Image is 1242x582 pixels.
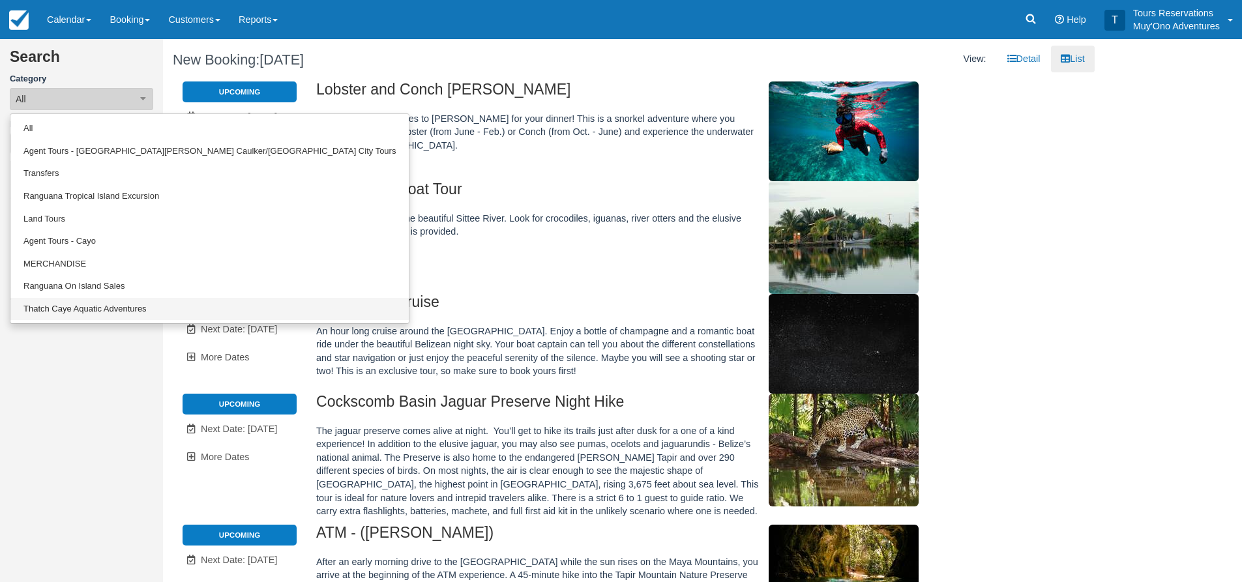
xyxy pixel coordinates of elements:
[316,394,981,418] h2: Cockscomb Basin Jaguar Preserve Night Hike
[201,555,277,565] span: Next Date: [DATE]
[201,111,277,122] span: Next Date: [DATE]
[316,212,981,239] p: Enjoy a boat ride up the beautiful Sittee River. Look for crocodiles, iguanas, river otters and t...
[183,104,297,130] a: Next Date: [DATE]
[10,185,409,208] a: Ranguana Tropical Island Excursion
[201,452,249,462] span: More Dates
[316,112,981,153] p: Travel around the Cayes to [PERSON_NAME] for your dinner! This is a snorkel adventure where you [...
[1051,46,1094,72] a: List
[201,324,277,334] span: Next Date: [DATE]
[1104,10,1125,31] div: T
[183,316,297,343] a: Next Date: [DATE]
[10,298,409,321] a: Thatch Caye Aquatic Adventures
[10,230,409,253] a: Agent Tours - Cayo
[316,525,981,549] h2: ATM - ([PERSON_NAME])
[183,416,297,443] a: Next Date: [DATE]
[316,81,981,106] h2: Lobster and Conch [PERSON_NAME]
[1133,7,1220,20] p: Tours Reservations
[201,424,277,434] span: Next Date: [DATE]
[954,46,996,72] li: View:
[10,49,153,73] h2: Search
[183,394,297,415] li: Upcoming
[10,208,409,231] a: Land Tours
[10,140,409,163] a: Agent Tours - [GEOGRAPHIC_DATA][PERSON_NAME] Caulker/[GEOGRAPHIC_DATA] City Tours
[259,51,304,68] span: [DATE]
[183,81,297,102] li: Upcoming
[9,10,29,30] img: checkfront-main-nav-mini-logo.png
[201,352,249,362] span: More Dates
[769,181,919,294] img: M307-1
[1067,14,1086,25] span: Help
[316,325,981,378] p: An hour long cruise around the [GEOGRAPHIC_DATA]. Enjoy a bottle of champagne and a romantic boat...
[769,394,919,506] img: M104-1
[10,73,153,85] label: Category
[316,294,981,318] h2: Stargazer's Cruise
[1133,20,1220,33] p: Muy'Ono Adventures
[10,162,409,185] a: Transfers
[316,181,981,205] h2: Sittee River Boat Tour
[316,424,981,518] p: The jaguar preserve comes alive at night. You’ll get to hike its trails just after dusk for a one...
[16,93,26,106] span: All
[10,117,409,140] a: All
[769,81,919,181] img: M306-1
[10,253,409,276] a: MERCHANDISE
[10,275,409,298] a: Ranguana On Island Sales
[183,547,297,574] a: Next Date: [DATE]
[1055,15,1064,24] i: Help
[998,46,1050,72] a: Detail
[183,525,297,546] li: Upcoming
[10,88,153,110] button: All
[769,294,919,394] img: M308-1
[173,52,619,68] h1: New Booking:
